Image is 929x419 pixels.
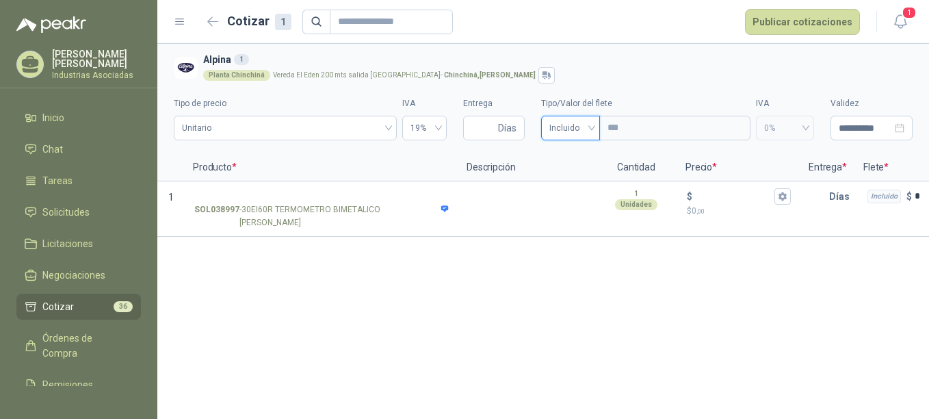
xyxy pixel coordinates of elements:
h2: Cotizar [227,12,291,31]
span: Chat [42,142,63,157]
a: Negociaciones [16,262,141,288]
label: Tipo/Valor del flete [541,97,750,110]
p: [PERSON_NAME] [PERSON_NAME] [52,49,141,68]
img: Company Logo [174,56,198,80]
label: Tipo de precio [174,97,397,110]
label: Validez [830,97,913,110]
span: ,00 [696,207,705,215]
span: Días [498,116,516,140]
label: IVA [402,97,447,110]
button: 1 [888,10,913,34]
span: 1 [902,6,917,19]
span: Inicio [42,110,64,125]
img: Logo peakr [16,16,86,33]
strong: Chinchiná , [PERSON_NAME] [444,71,536,79]
span: 0 [692,206,705,216]
div: Incluido [867,190,901,203]
span: 36 [114,301,133,312]
label: IVA [756,97,814,110]
p: Entrega [800,154,855,181]
span: Solicitudes [42,205,90,220]
p: Días [829,183,855,210]
a: Remisiones [16,372,141,398]
p: Descripción [458,154,595,181]
a: Chat [16,136,141,162]
span: 0% [764,118,806,138]
span: 1 [168,192,174,203]
span: Tareas [42,173,73,188]
input: SOL038997-30EI60R TERMOMETRO BIMETALICO [PERSON_NAME] [194,192,449,202]
label: Entrega [463,97,525,110]
strong: SOL038997 [194,203,239,229]
span: Licitaciones [42,236,93,251]
span: Órdenes de Compra [42,331,128,361]
div: 1 [234,54,249,65]
p: Vereda El Eden 200 mts salida [GEOGRAPHIC_DATA] - [273,72,536,79]
span: Cotizar [42,299,74,314]
a: Licitaciones [16,231,141,257]
a: Cotizar36 [16,294,141,320]
input: $$0,00 [695,191,772,201]
span: Negociaciones [42,268,105,283]
a: Inicio [16,105,141,131]
h3: Alpina [203,52,907,67]
p: $ [687,205,791,218]
p: $ [906,189,912,204]
p: - 30EI60R TERMOMETRO BIMETALICO [PERSON_NAME] [194,203,449,229]
div: 1 [275,14,291,30]
button: Publicar cotizaciones [745,9,860,35]
p: Producto [185,154,458,181]
p: $ [687,189,692,204]
div: Planta Chinchiná [203,70,270,81]
span: Remisiones [42,377,93,392]
div: Unidades [615,199,657,210]
a: Solicitudes [16,199,141,225]
button: $$0,00 [774,188,791,205]
p: 1 [634,188,638,199]
a: Tareas [16,168,141,194]
a: Órdenes de Compra [16,325,141,366]
p: Industrias Asociadas [52,71,141,79]
p: Precio [677,154,800,181]
p: Cantidad [595,154,677,181]
span: Unitario [182,118,389,138]
span: 19% [410,118,439,138]
span: Incluido [549,118,592,138]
